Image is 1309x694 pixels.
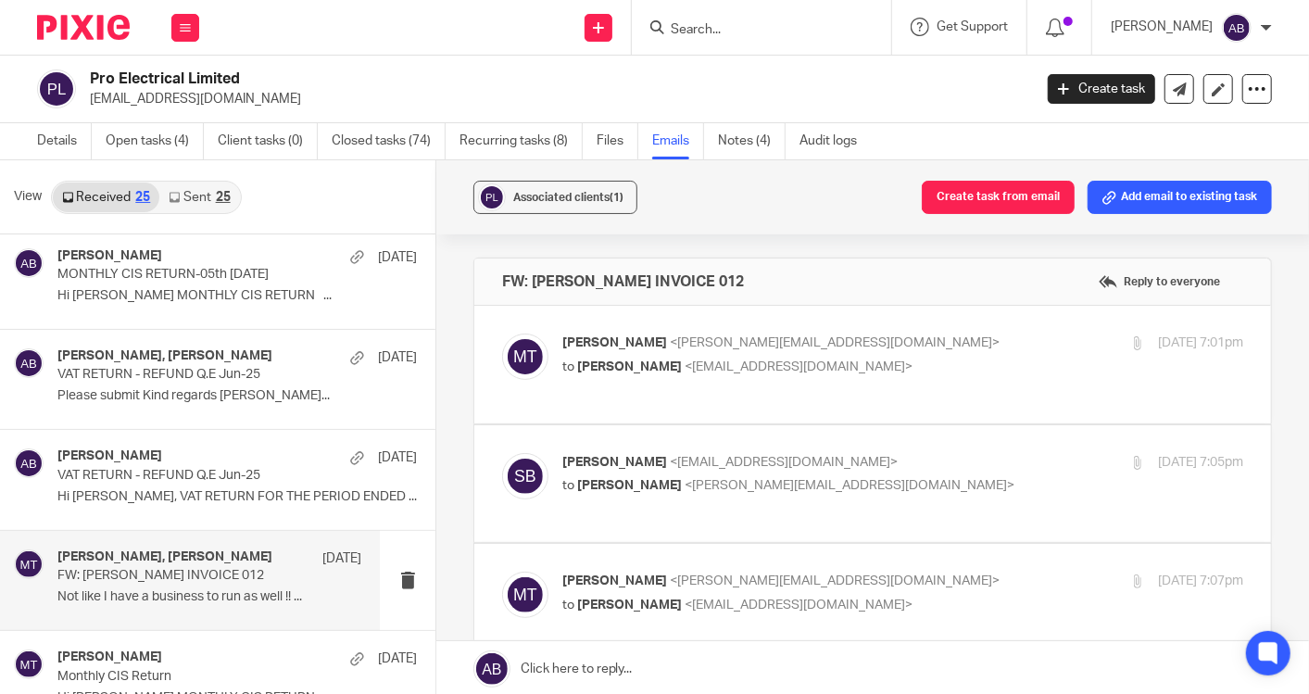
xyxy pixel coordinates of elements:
div: 25 [135,191,150,204]
p: VAT RETURN - REFUND Q.E Jun-25 [57,367,345,383]
a: Audit logs [799,123,871,159]
span: Get Support [937,20,1008,33]
a: Recurring tasks (8) [459,123,583,159]
p: [DATE] [378,248,417,267]
span: to [562,360,574,373]
a: Create task [1048,74,1155,104]
span: [PERSON_NAME] [577,479,682,492]
p: [DATE] [322,549,361,568]
span: <[PERSON_NAME][EMAIL_ADDRESS][DOMAIN_NAME]> [685,479,1014,492]
span: <[PERSON_NAME][EMAIL_ADDRESS][DOMAIN_NAME]> [670,336,1000,349]
span: (1) [610,192,623,203]
button: Associated clients(1) [473,181,637,214]
a: Details [37,123,92,159]
span: [PERSON_NAME] [562,336,667,349]
input: Search [669,22,836,39]
a: Open tasks (4) [106,123,204,159]
span: [PERSON_NAME] [577,360,682,373]
div: 25 [216,191,231,204]
span: [PERSON_NAME] [562,574,667,587]
img: svg%3E [14,348,44,378]
p: MONTHLY CIS RETURN-05th [DATE] [57,267,345,283]
a: Client tasks (0) [218,123,318,159]
img: svg%3E [1222,13,1252,43]
span: [PERSON_NAME] [562,456,667,469]
img: svg%3E [502,453,548,499]
img: Pixie [37,15,130,40]
span: Associated clients [513,192,623,203]
img: svg%3E [37,69,76,108]
a: Closed tasks (74) [332,123,446,159]
span: <[PERSON_NAME][EMAIL_ADDRESS][DOMAIN_NAME]> [670,574,1000,587]
a: Emails [652,123,704,159]
img: svg%3E [14,650,44,679]
img: svg%3E [502,334,548,380]
span: to [562,479,574,492]
button: Add email to existing task [1088,181,1272,214]
img: svg%3E [502,572,548,618]
a: Files [597,123,638,159]
p: Monthly CIS Return [57,669,345,685]
img: svg%3E [14,248,44,278]
a: Sent25 [159,183,239,212]
p: Please submit Kind regards [PERSON_NAME]... [57,388,417,404]
h2: Pro Electrical Limited [90,69,834,89]
span: [PERSON_NAME] [577,599,682,612]
p: [DATE] 7:01pm [1158,334,1243,353]
span: to [562,599,574,612]
p: [PERSON_NAME] [1111,18,1213,36]
img: svg%3E [14,549,44,579]
p: [DATE] 7:05pm [1158,453,1243,473]
h4: FW: [PERSON_NAME] INVOICE 012 [502,272,744,291]
p: [DATE] [378,448,417,467]
p: Not like I have a business to run as well !! ... [57,589,361,605]
span: <[EMAIL_ADDRESS][DOMAIN_NAME]> [685,360,913,373]
img: svg%3E [14,448,44,478]
p: Hi [PERSON_NAME] MONTHLY CIS RETURN ... [57,288,417,304]
span: View [14,187,42,207]
button: Create task from email [922,181,1075,214]
span: <[EMAIL_ADDRESS][DOMAIN_NAME]> [670,456,898,469]
a: [EMAIL_ADDRESS][DOMAIN_NAME] [346,624,598,639]
p: [DATE] 7:07pm [1158,572,1243,591]
span: <[EMAIL_ADDRESS][DOMAIN_NAME]> [685,599,913,612]
h4: [PERSON_NAME] [57,650,162,665]
p: VAT RETURN - REFUND Q.E Jun-25 [57,468,345,484]
h4: [PERSON_NAME], [PERSON_NAME] [57,549,272,565]
a: Notes (4) [718,123,786,159]
label: Reply to everyone [1094,268,1225,296]
a: Received25 [53,183,159,212]
h4: [PERSON_NAME] [57,248,162,264]
p: [DATE] [378,348,417,367]
p: [EMAIL_ADDRESS][DOMAIN_NAME] [90,90,1020,108]
p: FW: [PERSON_NAME] INVOICE 012 [57,568,300,584]
p: Hi [PERSON_NAME], VAT RETURN FOR THE PERIOD ENDED ... [57,489,417,505]
p: [DATE] [378,650,417,668]
h4: [PERSON_NAME], [PERSON_NAME] [57,348,272,364]
h4: [PERSON_NAME] [57,448,162,464]
img: svg%3E [478,183,506,211]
